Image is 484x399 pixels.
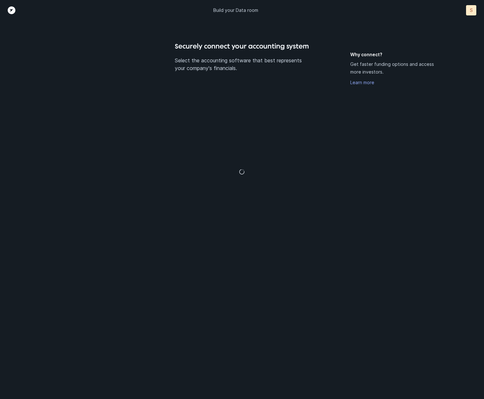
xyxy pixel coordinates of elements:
h4: Securely connect your accounting system [175,41,309,51]
p: S [470,7,473,13]
h5: Why connect? [350,51,444,58]
p: Select the accounting software that best represents your company's financials. [175,57,309,72]
p: Get faster funding options and access more investors. [350,60,444,76]
a: Learn more [350,80,374,85]
button: S [466,5,476,15]
p: Build your Data room [213,7,258,13]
